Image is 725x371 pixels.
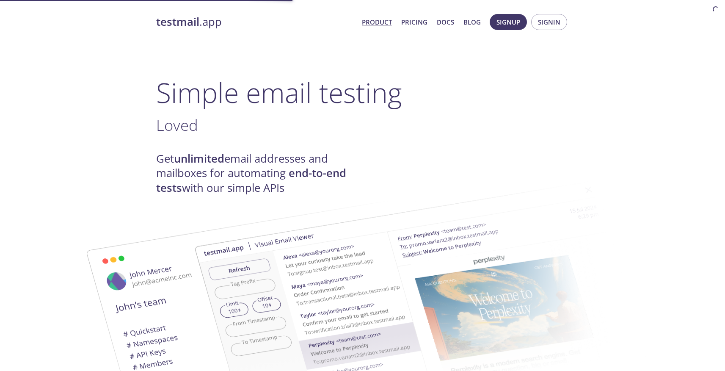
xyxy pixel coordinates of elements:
[156,15,355,29] a: testmail.app
[156,76,569,109] h1: Simple email testing
[156,152,363,195] h4: Get email addresses and mailboxes for automating with our simple APIs
[156,14,199,29] strong: testmail
[156,166,346,195] strong: end-to-end tests
[496,17,520,28] span: Signup
[156,114,198,136] span: Loved
[174,151,224,166] strong: unlimited
[463,17,481,28] a: Blog
[362,17,392,28] a: Product
[401,17,427,28] a: Pricing
[531,14,567,30] button: Signin
[538,17,560,28] span: Signin
[437,17,454,28] a: Docs
[490,14,527,30] button: Signup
